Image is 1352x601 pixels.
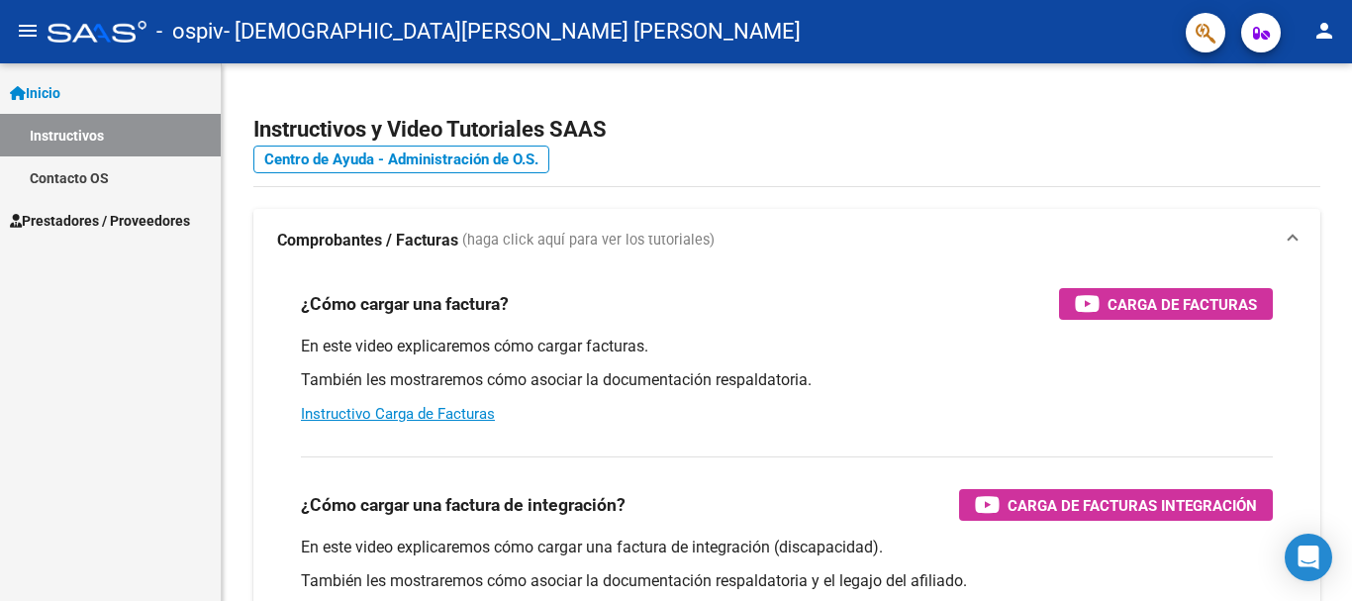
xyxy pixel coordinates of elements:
mat-icon: person [1312,19,1336,43]
p: En este video explicaremos cómo cargar una factura de integración (discapacidad). [301,537,1273,558]
span: (haga click aquí para ver los tutoriales) [462,230,715,251]
strong: Comprobantes / Facturas [277,230,458,251]
span: Carga de Facturas [1108,292,1257,317]
a: Instructivo Carga de Facturas [301,405,495,423]
span: Carga de Facturas Integración [1008,493,1257,518]
button: Carga de Facturas Integración [959,489,1273,521]
span: Inicio [10,82,60,104]
button: Carga de Facturas [1059,288,1273,320]
h2: Instructivos y Video Tutoriales SAAS [253,111,1320,149]
span: - ospiv [156,10,224,53]
a: Centro de Ayuda - Administración de O.S. [253,146,549,173]
h3: ¿Cómo cargar una factura de integración? [301,491,626,519]
mat-expansion-panel-header: Comprobantes / Facturas (haga click aquí para ver los tutoriales) [253,209,1320,272]
h3: ¿Cómo cargar una factura? [301,290,509,318]
p: También les mostraremos cómo asociar la documentación respaldatoria. [301,369,1273,391]
span: Prestadores / Proveedores [10,210,190,232]
p: También les mostraremos cómo asociar la documentación respaldatoria y el legajo del afiliado. [301,570,1273,592]
p: En este video explicaremos cómo cargar facturas. [301,336,1273,357]
div: Open Intercom Messenger [1285,534,1332,581]
mat-icon: menu [16,19,40,43]
span: - [DEMOGRAPHIC_DATA][PERSON_NAME] [PERSON_NAME] [224,10,801,53]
